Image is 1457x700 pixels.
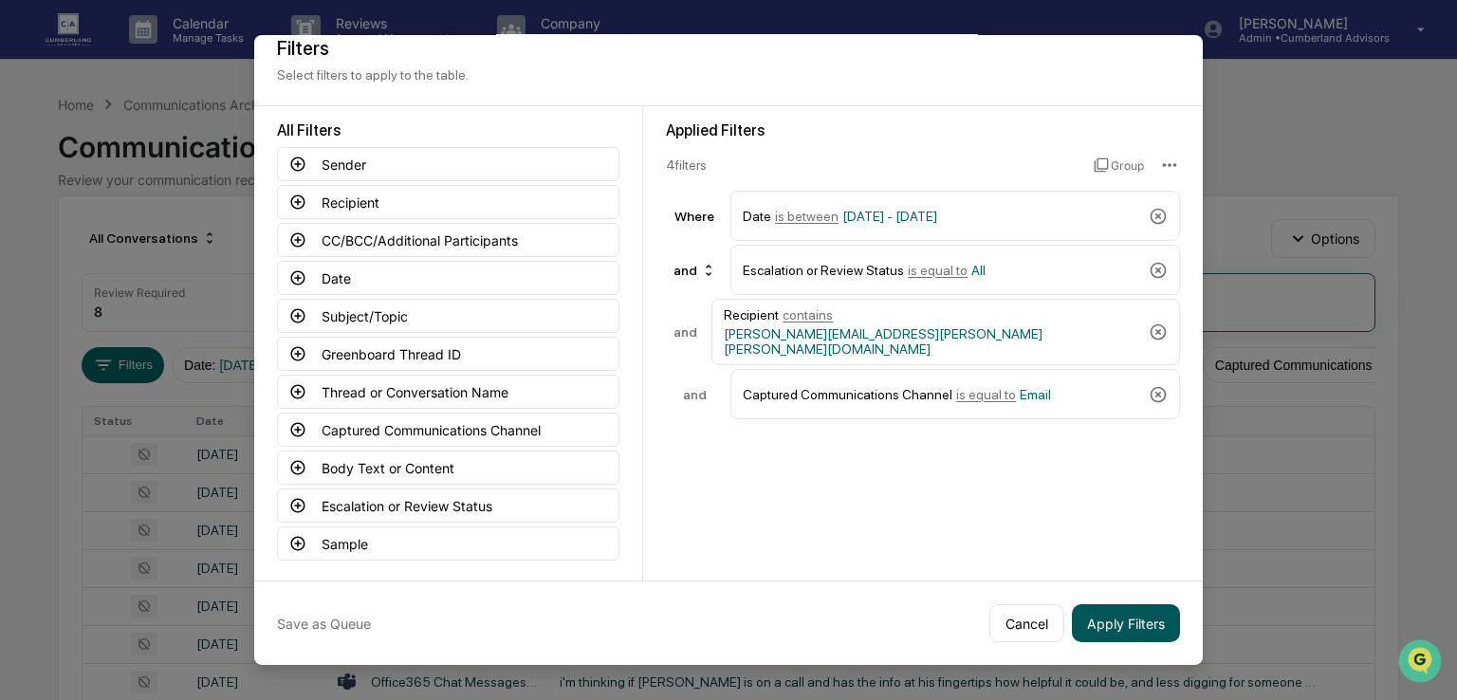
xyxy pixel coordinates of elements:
div: Captured Communications Channel [743,378,1141,411]
div: Applied Filters [666,121,1180,139]
button: Group [1094,150,1144,180]
button: CC/BCC/Additional Participants [277,223,619,257]
button: Sample [277,526,619,561]
button: Subject/Topic [277,299,619,333]
div: All Filters [277,121,619,139]
a: 🖐️Preclearance [11,231,130,266]
button: Escalation or Review Status [277,488,619,523]
span: Pylon [189,322,230,336]
span: Attestations [157,239,235,258]
button: Sender [277,147,619,181]
button: Recipient [277,185,619,219]
button: Save as Queue [277,604,371,642]
input: Clear [49,86,313,106]
span: contains [783,307,833,322]
div: 🗄️ [138,241,153,256]
div: and [666,254,724,285]
button: Start new chat [323,151,345,174]
p: Select filters to apply to the table. [277,67,1180,83]
span: All [971,262,986,277]
span: [DATE] - [DATE] [842,208,937,223]
div: 🔎 [19,277,34,292]
p: How can we help? [19,40,345,70]
div: We're available if you need us! [65,164,240,179]
span: is equal to [908,262,968,277]
button: Body Text or Content [277,451,619,485]
div: Escalation or Review Status [743,253,1141,286]
a: 🔎Data Lookup [11,267,127,302]
button: Date [277,261,619,295]
h2: Filters [277,37,1180,60]
span: [PERSON_NAME][EMAIL_ADDRESS][PERSON_NAME][PERSON_NAME][DOMAIN_NAME] [724,326,1141,357]
button: Apply Filters [1072,604,1180,642]
div: Recipient [724,307,1141,357]
button: Cancel [989,604,1064,642]
div: Where [666,208,723,223]
div: 🖐️ [19,241,34,256]
iframe: Open customer support [1396,637,1448,689]
span: is between [775,208,839,223]
span: is equal to [956,386,1016,401]
span: Data Lookup [38,275,120,294]
div: 4 filter s [666,157,1079,173]
img: 1746055101610-c473b297-6a78-478c-a979-82029cc54cd1 [19,145,53,179]
button: Thread or Conversation Name [277,375,619,409]
div: and [666,324,704,340]
span: Preclearance [38,239,122,258]
div: Start new chat [65,145,311,164]
div: Date [743,199,1141,232]
button: Captured Communications Channel [277,413,619,447]
span: Email [1020,386,1051,401]
a: Powered byPylon [134,321,230,336]
button: Greenboard Thread ID [277,337,619,371]
a: 🗄️Attestations [130,231,243,266]
div: and [666,386,723,401]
